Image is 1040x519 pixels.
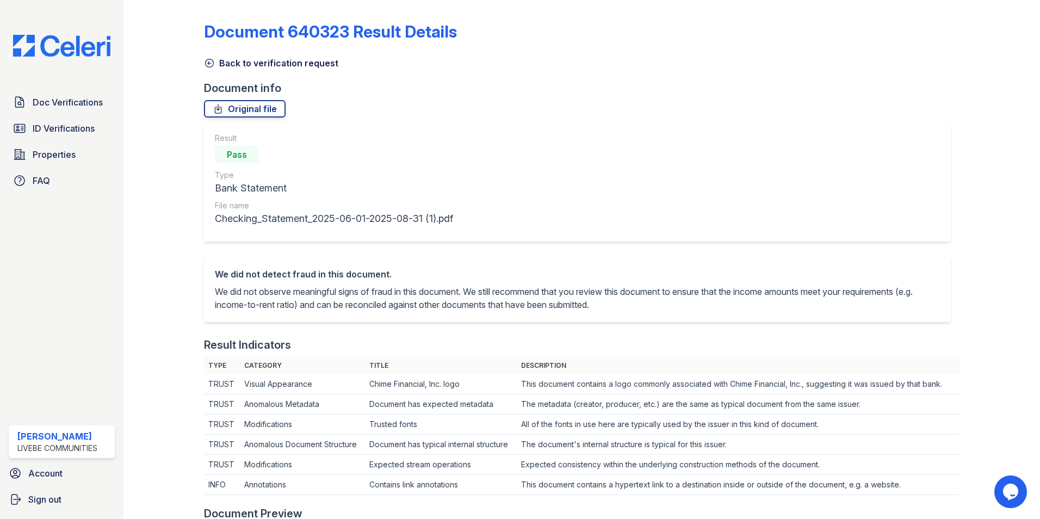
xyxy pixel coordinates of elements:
[365,357,517,374] th: Title
[517,357,959,374] th: Description
[17,430,97,443] div: [PERSON_NAME]
[517,435,959,455] td: The document's internal structure is typical for this issuer.
[9,144,115,165] a: Properties
[204,435,240,455] td: TRUST
[28,493,61,506] span: Sign out
[517,455,959,475] td: Expected consistency within the underlying construction methods of the document.
[215,146,258,163] div: Pass
[4,489,119,510] a: Sign out
[215,200,453,211] div: File name
[33,122,95,135] span: ID Verifications
[9,91,115,113] a: Doc Verifications
[240,455,365,475] td: Modifications
[240,357,365,374] th: Category
[365,415,517,435] td: Trusted fonts
[9,118,115,139] a: ID Verifications
[204,357,240,374] th: Type
[33,174,50,187] span: FAQ
[240,374,365,394] td: Visual Appearance
[215,181,453,196] div: Bank Statement
[4,462,119,484] a: Account
[240,435,365,455] td: Anomalous Document Structure
[204,57,338,70] a: Back to verification request
[365,394,517,415] td: Document has expected metadata
[9,170,115,191] a: FAQ
[204,394,240,415] td: TRUST
[365,475,517,495] td: Contains link annotations
[28,467,63,480] span: Account
[365,374,517,394] td: Chime Financial, Inc. logo
[517,415,959,435] td: All of the fonts in use here are typically used by the issuer in this kind of document.
[204,455,240,475] td: TRUST
[215,133,453,144] div: Result
[204,337,291,353] div: Result Indicators
[240,415,365,435] td: Modifications
[204,100,286,118] a: Original file
[365,455,517,475] td: Expected stream operations
[215,285,940,311] p: We did not observe meaningful signs of fraud in this document. We still recommend that you review...
[240,475,365,495] td: Annotations
[204,374,240,394] td: TRUST
[17,443,97,454] div: LiveBe Communities
[994,475,1029,508] iframe: chat widget
[204,81,959,96] div: Document info
[240,394,365,415] td: Anomalous Metadata
[4,35,119,57] img: CE_Logo_Blue-a8612792a0a2168367f1c8372b55b34899dd931a85d93a1a3d3e32e68fde9ad4.png
[33,148,76,161] span: Properties
[204,475,240,495] td: INFO
[215,268,940,281] div: We did not detect fraud in this document.
[215,170,453,181] div: Type
[204,22,457,41] a: Document 640323 Result Details
[33,96,103,109] span: Doc Verifications
[204,415,240,435] td: TRUST
[517,374,959,394] td: This document contains a logo commonly associated with Chime Financial, Inc., suggesting it was i...
[517,475,959,495] td: This document contains a hypertext link to a destination inside or outside of the document, e.g. ...
[365,435,517,455] td: Document has typical internal structure
[517,394,959,415] td: The metadata (creator, producer, etc.) are the same as typical document from the same issuer.
[215,211,453,226] div: Checking_Statement_2025-06-01-2025-08-31 (1).pdf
